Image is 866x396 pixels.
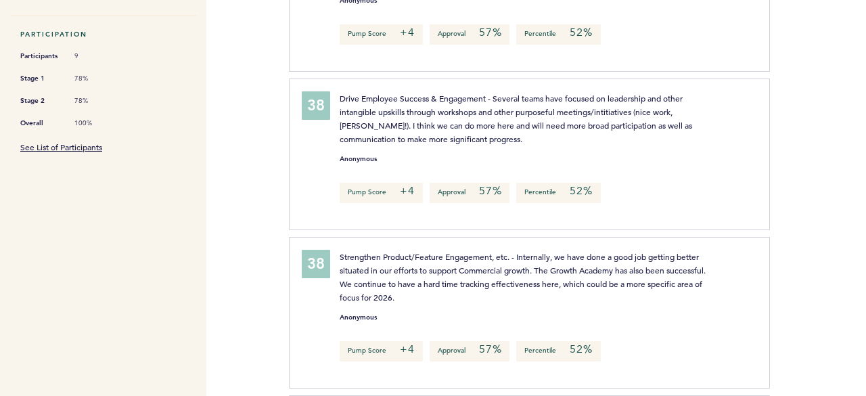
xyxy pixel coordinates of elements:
[479,26,501,39] em: 57%
[340,156,377,162] small: Anonymous
[400,343,415,356] em: +4
[20,141,102,152] a: See List of Participants
[570,26,592,39] em: 52%
[516,24,600,45] p: Percentile
[20,30,186,39] h5: Participation
[400,26,415,39] em: +4
[20,94,61,108] span: Stage 2
[340,251,708,303] span: Strengthen Product/Feature Engagement, etc. - Internally, we have done a good job getting better ...
[400,184,415,198] em: +4
[570,343,592,356] em: 52%
[430,183,509,203] p: Approval
[516,341,600,361] p: Percentile
[20,72,61,85] span: Stage 1
[516,183,600,203] p: Percentile
[570,184,592,198] em: 52%
[340,183,423,203] p: Pump Score
[430,24,509,45] p: Approval
[430,341,509,361] p: Approval
[340,93,694,144] span: Drive Employee Success & Engagement - Several teams have focused on leadership and other intangib...
[20,116,61,130] span: Overall
[74,51,115,61] span: 9
[479,184,501,198] em: 57%
[74,118,115,128] span: 100%
[302,250,330,278] div: 38
[302,91,330,120] div: 38
[479,343,501,356] em: 57%
[340,341,423,361] p: Pump Score
[340,24,423,45] p: Pump Score
[74,74,115,83] span: 78%
[20,49,61,63] span: Participants
[340,314,377,321] small: Anonymous
[74,96,115,106] span: 78%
